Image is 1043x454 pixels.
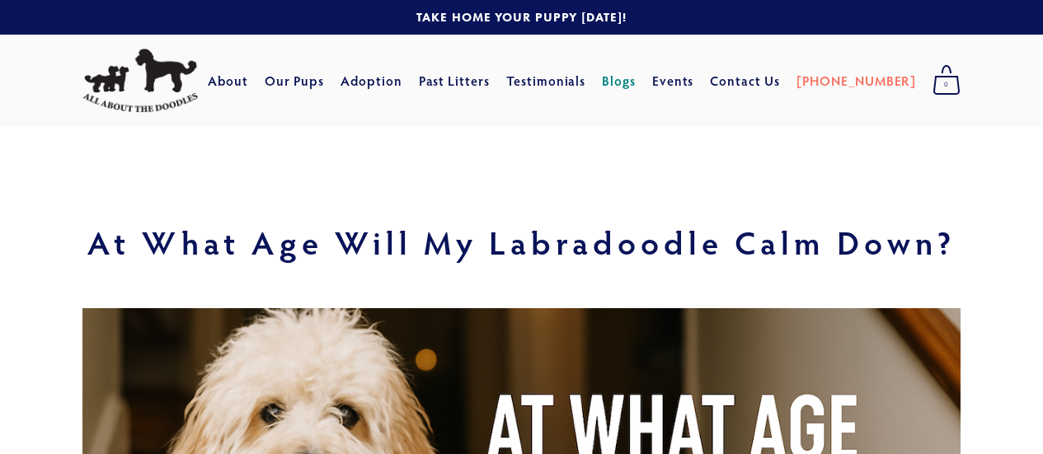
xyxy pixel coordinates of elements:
[208,66,248,96] a: About
[82,226,961,259] h1: At What Age Will My Labradoodle Calm Down?
[265,66,325,96] a: Our Pups
[652,66,694,96] a: Events
[419,72,491,89] a: Past Litters
[933,74,961,96] span: 0
[506,66,586,96] a: Testimonials
[82,49,198,113] img: All About The Doodles
[341,66,402,96] a: Adoption
[796,66,916,96] a: [PHONE_NUMBER]
[924,60,969,101] a: 0 items in cart
[602,66,636,96] a: Blogs
[710,66,780,96] a: Contact Us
